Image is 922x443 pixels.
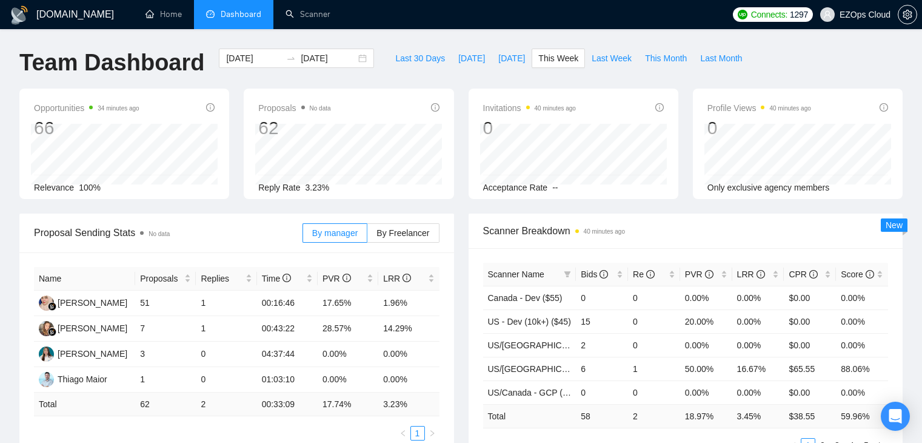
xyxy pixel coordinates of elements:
[19,49,204,77] h1: Team Dashboard
[39,348,127,358] a: TA[PERSON_NAME]
[488,269,544,279] span: Scanner Name
[206,10,215,18] span: dashboard
[376,228,429,238] span: By Freelancer
[318,291,378,316] td: 17.65%
[836,309,888,333] td: 0.00%
[866,270,874,279] span: info-circle
[498,52,525,65] span: [DATE]
[732,404,784,428] td: 3.45 %
[628,333,680,357] td: 0
[378,291,439,316] td: 1.96%
[149,231,170,237] span: No data
[836,357,888,380] td: 88.06%
[751,8,787,21] span: Connects:
[221,9,261,19] span: Dashboard
[707,117,811,140] div: 0
[898,5,917,24] button: setting
[396,426,410,441] li: Previous Page
[700,52,742,65] span: Last Month
[789,269,817,279] span: CPR
[584,228,625,235] time: 40 minutes ago
[48,328,56,336] img: gigradar-bm.png
[145,9,182,19] a: homeHome
[576,286,628,309] td: 0
[552,183,558,192] span: --
[576,333,628,357] td: 2
[823,10,832,19] span: user
[576,357,628,380] td: 6
[784,309,836,333] td: $0.00
[790,8,808,21] span: 1297
[836,380,888,404] td: 0.00%
[633,269,655,279] span: Re
[483,223,889,238] span: Scanner Breakdown
[784,380,836,404] td: $0.00
[881,402,910,431] div: Open Intercom Messenger
[258,101,330,115] span: Proposals
[561,265,573,283] span: filter
[258,183,300,192] span: Reply Rate
[403,274,411,282] span: info-circle
[898,10,917,19] a: setting
[196,291,256,316] td: 1
[135,316,196,342] td: 7
[585,49,638,68] button: Last Week
[257,291,318,316] td: 00:16:46
[411,427,424,440] a: 1
[492,49,532,68] button: [DATE]
[306,183,330,192] span: 3.23%
[58,347,127,360] div: [PERSON_NAME]
[732,357,784,380] td: 16.67%
[39,374,107,384] a: TMThiago Maior
[425,426,439,441] li: Next Page
[196,267,256,291] th: Replies
[836,333,888,357] td: 0.00%
[680,286,732,309] td: 0.00%
[646,270,655,279] span: info-circle
[425,426,439,441] button: right
[383,274,411,283] span: LRR
[784,404,836,428] td: $ 38.55
[201,272,242,285] span: Replies
[301,52,356,65] input: End date
[135,367,196,393] td: 1
[628,309,680,333] td: 0
[841,269,874,279] span: Score
[707,183,830,192] span: Only exclusive agency members
[483,117,576,140] div: 0
[576,404,628,428] td: 58
[310,105,331,112] span: No data
[680,357,732,380] td: 50.00%
[737,269,765,279] span: LRR
[58,322,127,335] div: [PERSON_NAME]
[645,52,687,65] span: This Month
[488,388,580,397] a: US/Canada - GCP ($40)
[581,269,608,279] span: Bids
[732,380,784,404] td: 0.00%
[378,342,439,367] td: 0.00%
[196,342,256,367] td: 0
[318,342,378,367] td: 0.00%
[34,393,135,416] td: Total
[535,105,576,112] time: 40 minutes ago
[655,103,664,112] span: info-circle
[34,225,302,240] span: Proposal Sending Stats
[39,323,127,333] a: NK[PERSON_NAME]
[576,380,628,404] td: 0
[592,52,632,65] span: Last Week
[39,321,54,336] img: NK
[680,309,732,333] td: 20.00%
[707,101,811,115] span: Profile Views
[39,347,54,362] img: TA
[378,367,439,393] td: 0.00%
[39,372,54,387] img: TM
[34,101,139,115] span: Opportunities
[693,49,749,68] button: Last Month
[458,52,485,65] span: [DATE]
[628,286,680,309] td: 0
[732,333,784,357] td: 0.00%
[135,393,196,416] td: 62
[378,316,439,342] td: 14.29%
[257,316,318,342] td: 00:43:22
